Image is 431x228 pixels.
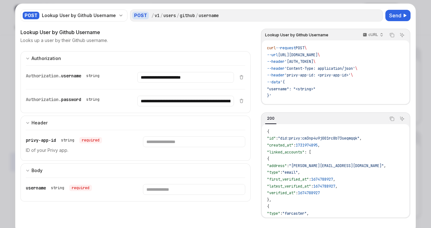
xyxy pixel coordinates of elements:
p: Looks up a user by their Github username. [20,37,108,44]
div: Lookup User by Github Username [42,12,116,19]
div: v1 [155,12,160,19]
div: Header [31,119,48,127]
span: , [360,136,362,141]
span: \ [304,45,307,51]
span: --header [267,66,285,71]
div: username [26,184,92,192]
div: 200 [265,115,276,122]
div: Body [31,167,43,174]
span: : [296,190,298,195]
div: github [180,12,195,19]
div: / [177,12,179,19]
span: 1731974895 [296,143,318,148]
span: password [61,97,81,102]
span: : [309,177,311,182]
div: username [199,12,219,19]
button: Delete item [238,98,245,103]
span: --request [276,45,296,51]
span: "address" [267,163,287,168]
span: 1674788927 [311,177,333,182]
span: privy-app-id [26,137,56,143]
p: ID of your Privy app. [26,147,128,154]
div: users [163,12,176,19]
span: { [267,204,269,209]
span: : [280,211,282,216]
span: Send [389,12,401,19]
span: \ [351,73,353,78]
div: / [196,12,198,19]
span: "verified_at" [267,190,296,195]
div: POST [23,12,39,19]
button: Ask AI [398,31,406,39]
span: : [280,170,282,175]
button: POSTLookup User by Github Username [20,9,128,22]
span: "email" [282,170,298,175]
button: Expand input section [20,116,251,130]
span: : [276,136,278,141]
button: cURL [359,30,386,40]
span: \ [318,52,320,57]
span: --header [267,73,285,78]
span: "id" [267,136,276,141]
span: : [ [304,150,311,155]
input: Enter privy-app-id [143,136,245,147]
span: "username": "<string>" [267,87,315,92]
span: Authorization. [26,73,61,79]
span: POST [296,45,304,51]
span: { [267,156,269,161]
span: \ [355,66,357,71]
span: --data [267,80,280,85]
span: "type" [267,211,280,216]
div: Authorization.password [26,96,102,103]
div: privy-app-id [26,136,102,144]
span: "linked_accounts" [267,150,304,155]
span: : [293,143,296,148]
div: POST [132,12,149,19]
span: , [384,163,386,168]
span: "farcaster" [282,211,307,216]
p: cURL [368,32,378,37]
button: Copy the contents from the code block [388,115,396,123]
span: , [307,211,309,216]
div: / [151,12,154,19]
span: \ [313,59,315,64]
span: : [311,184,313,189]
div: / [160,12,163,19]
span: , [318,143,320,148]
span: "latest_verified_at" [267,184,311,189]
span: , [335,184,337,189]
span: { [267,129,269,134]
span: 'Content-Type: application/json' [285,66,355,71]
div: required [69,185,92,191]
span: }, [267,197,271,202]
span: "did:privy:cm3np4u9j001rc8b73seqmqqk" [278,136,360,141]
span: --header [267,59,285,64]
button: Send [385,10,411,21]
input: Enter password [137,96,234,106]
div: Authorization.username [26,72,102,80]
span: }' [267,93,271,98]
span: , [298,170,300,175]
span: : [287,163,289,168]
span: "created_at" [267,143,293,148]
span: '{ [280,80,285,85]
input: Enter username [137,72,234,83]
button: Copy the contents from the code block [388,31,396,39]
button: Delete item [238,75,245,80]
input: Enter username [143,184,245,195]
span: 1674788927 [298,190,320,195]
span: username [26,185,46,191]
button: Expand input section [20,163,251,177]
button: Expand input section [20,51,251,65]
div: Lookup User by Github Username [20,28,251,36]
div: Authorization [31,55,61,62]
span: username [61,73,81,79]
span: "first_verified_at" [267,177,309,182]
span: '[AUTH_TOKEN] [285,59,313,64]
span: [URL][DOMAIN_NAME] [278,52,318,57]
button: Ask AI [398,115,406,123]
span: 1674788927 [313,184,335,189]
span: curl [267,45,276,51]
span: 'privy-app-id: <privy-app-id>' [285,73,351,78]
span: Lookup User by Github Username [265,33,328,38]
